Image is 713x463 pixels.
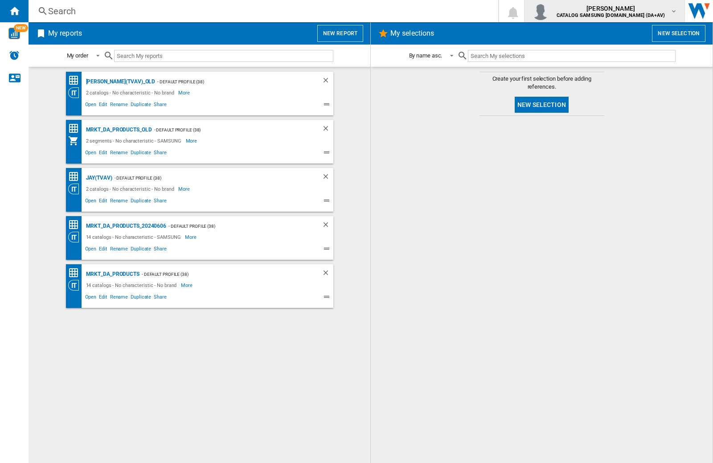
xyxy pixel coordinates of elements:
[186,135,199,146] span: More
[322,221,333,232] div: Delete
[109,293,129,303] span: Rename
[84,232,185,242] div: 14 catalogs - No characteristic - SAMSUNG
[68,280,84,291] div: Category View
[152,245,168,255] span: Share
[389,25,436,42] h2: My selections
[322,172,333,184] div: Delete
[515,97,569,113] button: New selection
[14,24,28,32] span: NEW
[84,124,152,135] div: MRKT_DA_PRODUCTS_OLD
[178,87,191,98] span: More
[84,293,98,303] span: Open
[114,50,333,62] input: Search My reports
[409,52,443,59] div: By name asc.
[98,148,109,159] span: Edit
[155,76,303,87] div: - Default profile (38)
[152,293,168,303] span: Share
[317,25,363,42] button: New report
[84,148,98,159] span: Open
[185,232,198,242] span: More
[67,52,88,59] div: My order
[84,245,98,255] span: Open
[84,100,98,111] span: Open
[152,124,304,135] div: - Default profile (38)
[98,293,109,303] span: Edit
[181,280,194,291] span: More
[152,148,168,159] span: Share
[322,269,333,280] div: Delete
[109,197,129,207] span: Rename
[557,4,665,13] span: [PERSON_NAME]
[84,76,156,87] div: [PERSON_NAME](TVAV)_old
[468,50,675,62] input: Search My selections
[152,197,168,207] span: Share
[532,2,549,20] img: profile.jpg
[68,123,84,134] div: Price Matrix
[84,172,112,184] div: JAY(TVAV)
[68,219,84,230] div: Price Matrix
[68,171,84,182] div: Price Matrix
[84,269,139,280] div: MRKT_DA_PRODUCTS
[112,172,304,184] div: - Default profile (38)
[84,184,179,194] div: 2 catalogs - No characteristic - No brand
[98,245,109,255] span: Edit
[109,100,129,111] span: Rename
[129,148,152,159] span: Duplicate
[68,267,84,279] div: Price Matrix
[152,100,168,111] span: Share
[8,28,20,39] img: wise-card.svg
[178,184,191,194] span: More
[68,87,84,98] div: Category View
[129,100,152,111] span: Duplicate
[557,12,665,18] b: CATALOG SAMSUNG [DOMAIN_NAME] (DA+AV)
[84,87,179,98] div: 2 catalogs - No characteristic - No brand
[322,76,333,87] div: Delete
[109,245,129,255] span: Rename
[84,280,181,291] div: 14 catalogs - No characteristic - No brand
[84,221,167,232] div: MRKT_DA_PRODUCTS_20240606
[129,293,152,303] span: Duplicate
[48,5,475,17] div: Search
[479,75,604,91] span: Create your first selection before adding references.
[129,245,152,255] span: Duplicate
[68,135,84,146] div: My Assortment
[139,269,304,280] div: - Default profile (38)
[109,148,129,159] span: Rename
[322,124,333,135] div: Delete
[68,232,84,242] div: Category View
[98,197,109,207] span: Edit
[68,184,84,194] div: Category View
[46,25,84,42] h2: My reports
[98,100,109,111] span: Edit
[68,75,84,86] div: Price Matrix
[129,197,152,207] span: Duplicate
[9,50,20,61] img: alerts-logo.svg
[84,197,98,207] span: Open
[166,221,303,232] div: - Default profile (38)
[84,135,186,146] div: 2 segments - No characteristic - SAMSUNG
[652,25,705,42] button: New selection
